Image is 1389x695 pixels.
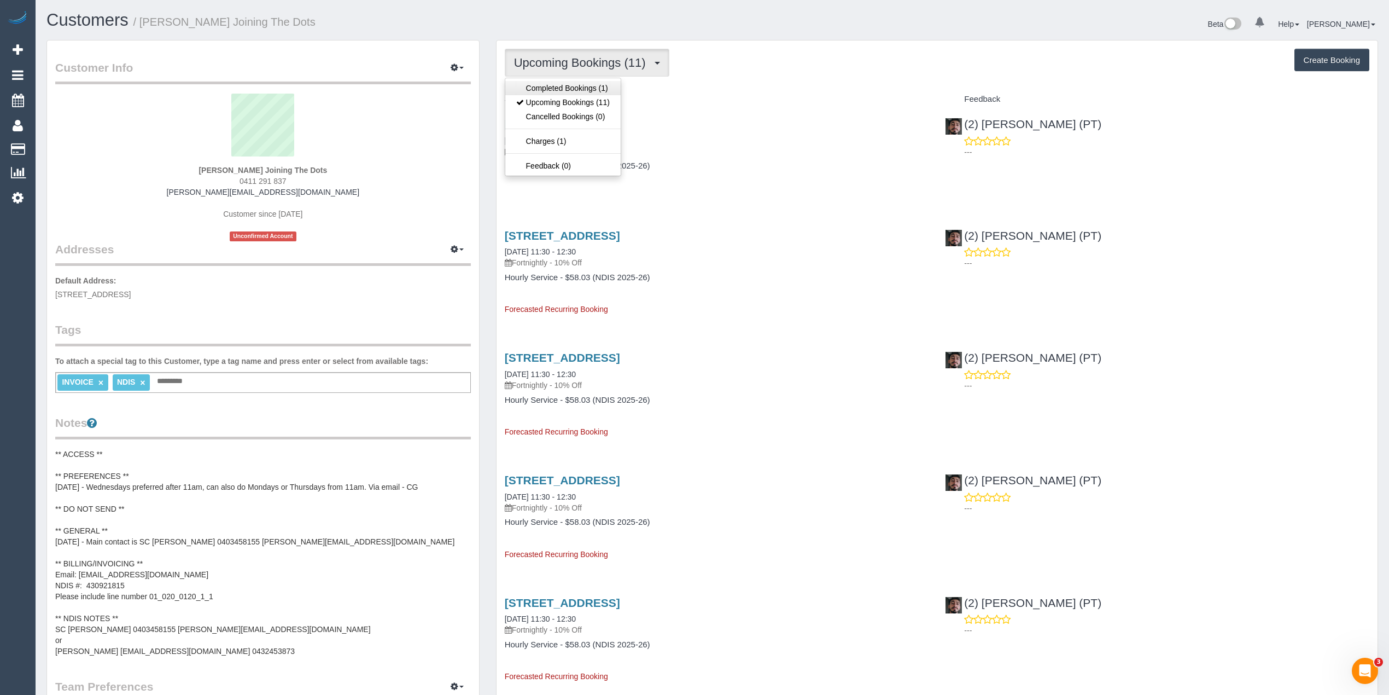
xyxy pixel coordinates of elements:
[7,11,28,26] img: Automaid Logo
[964,380,1369,391] p: ---
[505,257,929,268] p: Fortnightly - 10% Off
[946,230,962,246] img: (2) Reggy Cogulet (PT)
[55,322,471,346] legend: Tags
[1374,658,1383,667] span: 3
[505,502,929,513] p: Fortnightly - 10% Off
[240,177,287,186] span: 0411 291 837
[964,625,1369,636] p: ---
[98,378,103,387] a: ×
[945,229,1101,242] a: (2) [PERSON_NAME] (PT)
[505,305,608,314] span: Forecasted Recurring Booking
[1208,20,1242,28] a: Beta
[46,10,129,30] a: Customers
[55,415,471,439] legend: Notes
[505,247,576,256] a: [DATE] 11:30 - 12:30
[55,449,471,657] pre: ** ACCESS ** ** PREFERENCES ** [DATE] - Wednesdays preferred after 11am, can also do Mondays or T...
[55,290,131,299] span: [STREET_ADDRESS]
[945,474,1101,486] a: (2) [PERSON_NAME] (PT)
[945,596,1101,609] a: (2) [PERSON_NAME] (PT)
[505,640,929,650] h4: Hourly Service - $58.03 (NDIS 2025-26)
[505,229,620,242] a: [STREET_ADDRESS]
[133,16,316,28] small: / [PERSON_NAME] Joining The Dots
[1223,18,1241,32] img: New interface
[505,615,576,623] a: [DATE] 11:30 - 12:30
[964,503,1369,514] p: ---
[964,147,1369,158] p: ---
[505,596,620,609] a: [STREET_ADDRESS]
[117,378,135,386] span: NDIS
[505,493,576,501] a: [DATE] 11:30 - 12:30
[199,166,327,175] strong: [PERSON_NAME] Joining The Dots
[1278,20,1299,28] a: Help
[964,258,1369,269] p: ---
[505,624,929,635] p: Fortnightly - 10% Off
[505,273,929,282] h4: Hourly Service - $58.03 (NDIS 2025-26)
[62,378,94,386] span: INVOICE
[55,356,428,367] label: To attach a special tag to this Customer, type a tag name and press enter or select from availabl...
[945,95,1369,104] h4: Feedback
[230,231,296,241] span: Unconfirmed Account
[505,518,929,527] h4: Hourly Service - $58.03 (NDIS 2025-26)
[505,474,620,486] a: [STREET_ADDRESS]
[505,370,576,379] a: [DATE] 11:30 - 12:30
[946,474,962,491] img: (2) Reggy Cogulet (PT)
[505,95,929,104] h4: Service
[505,49,669,77] button: Upcoming Bookings (11)
[505,672,608,681] span: Forecasted Recurring Booking
[505,380,929,391] p: Fortnightly - 10% Off
[505,351,620,364] a: [STREET_ADDRESS]
[505,159,621,173] a: Feedback (0)
[505,134,621,148] a: Charges (1)
[505,95,621,109] a: Upcoming Bookings (11)
[1307,20,1375,28] a: [PERSON_NAME]
[223,210,302,218] span: Customer since [DATE]
[167,188,359,196] a: [PERSON_NAME][EMAIL_ADDRESS][DOMAIN_NAME]
[55,60,471,84] legend: Customer Info
[946,597,962,613] img: (2) Reggy Cogulet (PT)
[945,351,1101,364] a: (2) [PERSON_NAME] (PT)
[505,396,929,405] h4: Hourly Service - $58.03 (NDIS 2025-26)
[1294,49,1369,72] button: Create Booking
[514,56,651,69] span: Upcoming Bookings (11)
[55,275,116,286] label: Default Address:
[505,550,608,559] span: Forecasted Recurring Booking
[505,109,621,124] a: Cancelled Bookings (0)
[140,378,145,387] a: ×
[946,352,962,368] img: (2) Reggy Cogulet (PT)
[505,146,929,157] p: Fortnightly - 10% Off
[1352,658,1378,684] iframe: Intercom live chat
[945,118,1101,130] a: (2) [PERSON_NAME] (PT)
[505,81,621,95] a: Completed Bookings (1)
[505,427,608,436] span: Forecasted Recurring Booking
[946,118,962,135] img: (2) Reggy Cogulet (PT)
[505,161,929,171] h4: Hourly Service - $58.03 (NDIS 2025-26)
